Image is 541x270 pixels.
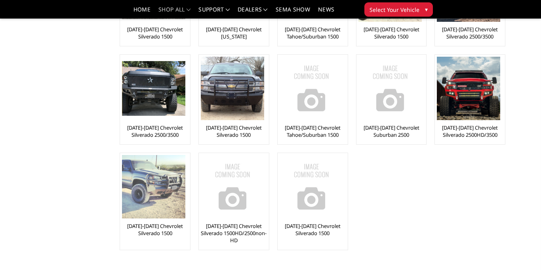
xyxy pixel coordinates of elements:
iframe: Chat Widget [501,232,541,270]
a: Home [133,7,150,18]
a: [DATE]-[DATE] Chevrolet Tahoe/Suburban 1500 [280,124,346,138]
a: No Image [201,155,267,218]
a: [DATE]-[DATE] Chevrolet Silverado 1500 [280,222,346,237]
button: Select Your Vehicle [364,2,433,17]
a: Support [198,7,230,18]
img: No Image [280,155,343,218]
a: Dealers [238,7,268,18]
img: No Image [280,57,343,120]
span: ▾ [425,5,428,13]
a: News [318,7,334,18]
a: [DATE]-[DATE] Chevrolet Silverado 1500 [201,124,267,138]
a: No Image [280,57,346,120]
a: [DATE]-[DATE] Chevrolet [US_STATE] [201,26,267,40]
a: [DATE]-[DATE] Chevrolet Silverado 1500HD/2500non-HD [201,222,267,244]
a: [DATE]-[DATE] Chevrolet Silverado 1500 [358,26,425,40]
a: shop all [158,7,190,18]
a: No Image [280,155,346,218]
a: [DATE]-[DATE] Chevrolet Silverado 2500HD/3500 [437,124,503,138]
a: [DATE]-[DATE] Chevrolet Silverado 2500/3500 [437,26,503,40]
a: No Image [358,57,425,120]
a: [DATE]-[DATE] Chevrolet Tahoe/Suburban 1500 [280,26,346,40]
a: [DATE]-[DATE] Chevrolet Silverado 1500 [122,26,188,40]
img: No Image [358,57,422,120]
img: No Image [201,155,264,218]
a: SEMA Show [276,7,310,18]
a: [DATE]-[DATE] Chevrolet Silverado 1500 [122,222,188,237]
a: [DATE]-[DATE] Chevrolet Silverado 2500/3500 [122,124,188,138]
a: [DATE]-[DATE] Chevrolet Suburban 2500 [358,124,425,138]
span: Select Your Vehicle [370,6,419,14]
